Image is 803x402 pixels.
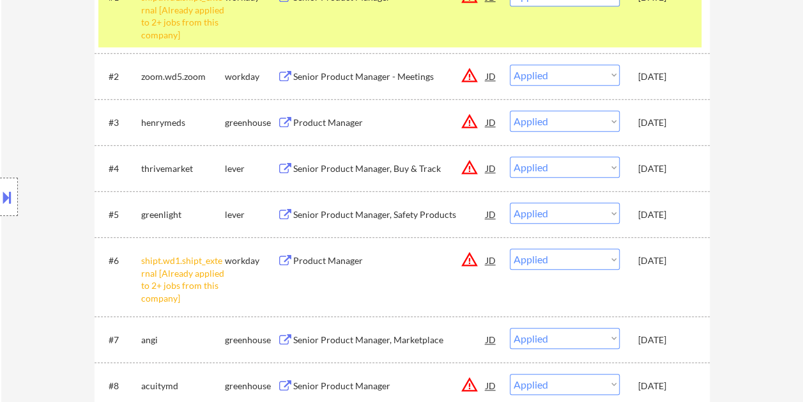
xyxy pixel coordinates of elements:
[109,70,131,83] div: #2
[225,380,277,392] div: greenhouse
[638,162,694,175] div: [DATE]
[293,254,486,267] div: Product Manager
[638,116,694,129] div: [DATE]
[225,116,277,129] div: greenhouse
[293,380,486,392] div: Senior Product Manager
[141,334,225,346] div: angi
[225,162,277,175] div: lever
[225,334,277,346] div: greenhouse
[293,162,486,175] div: Senior Product Manager, Buy & Track
[141,70,225,83] div: zoom.wd5.zoom
[109,334,131,346] div: #7
[109,380,131,392] div: #8
[485,157,498,180] div: JD
[485,249,498,272] div: JD
[293,334,486,346] div: Senior Product Manager, Marketplace
[293,70,486,83] div: Senior Product Manager - Meetings
[225,70,277,83] div: workday
[485,328,498,351] div: JD
[638,254,694,267] div: [DATE]
[638,380,694,392] div: [DATE]
[461,376,478,394] button: warning_amber
[461,112,478,130] button: warning_amber
[461,251,478,268] button: warning_amber
[485,374,498,397] div: JD
[485,111,498,134] div: JD
[638,208,694,221] div: [DATE]
[485,203,498,226] div: JD
[638,70,694,83] div: [DATE]
[293,208,486,221] div: Senior Product Manager, Safety Products
[485,65,498,88] div: JD
[461,158,478,176] button: warning_amber
[461,66,478,84] button: warning_amber
[293,116,486,129] div: Product Manager
[225,254,277,267] div: workday
[638,334,694,346] div: [DATE]
[225,208,277,221] div: lever
[141,380,225,392] div: acuitymd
